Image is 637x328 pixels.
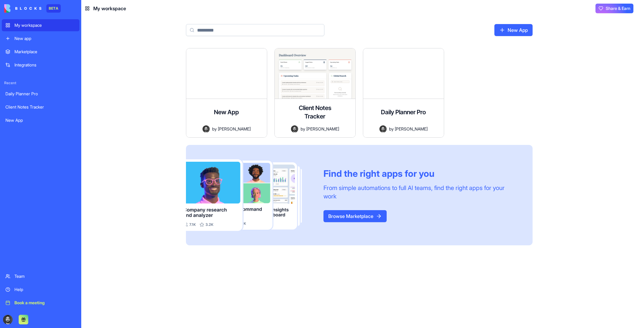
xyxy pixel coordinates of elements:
[274,48,356,138] a: Client Notes TrackerAvatarby[PERSON_NAME]
[14,287,76,293] div: Help
[5,117,76,123] div: New App
[291,104,339,121] h4: Client Notes Tracker
[301,126,305,132] span: by
[389,126,394,132] span: by
[14,49,76,55] div: Marketplace
[4,4,42,13] img: logo
[2,46,79,58] a: Marketplace
[2,114,79,126] a: New App
[5,91,76,97] div: Daily Planner Pro
[14,273,76,279] div: Team
[606,5,630,11] span: Share & Earn
[2,81,79,85] span: Recent
[363,48,444,138] a: Daily Planner ProAvatarby[PERSON_NAME]
[3,315,13,324] img: ACg8ocLgOF4bjOymJxKawdIdklYA68NjYQoKYxjRny7HkDiFQmphKnKP_Q=s96-c
[186,48,267,138] a: New AppAvatarby[PERSON_NAME]
[212,126,217,132] span: by
[323,168,518,179] div: Find the right apps for you
[2,270,79,282] a: Team
[2,88,79,100] a: Daily Planner Pro
[494,24,533,36] a: New App
[291,125,298,133] img: Avatar
[4,4,61,13] a: BETA
[2,284,79,296] a: Help
[14,300,76,306] div: Book a meeting
[186,159,314,231] img: Frame_181_egmpey.png
[306,126,339,132] span: [PERSON_NAME]
[381,108,426,116] h4: Daily Planner Pro
[2,59,79,71] a: Integrations
[595,4,633,13] button: Share & Earn
[379,125,387,133] img: Avatar
[323,210,387,222] a: Browse Marketplace
[93,5,126,12] span: My workspace
[14,35,76,41] div: New app
[214,108,239,116] h4: New App
[323,184,518,201] div: From simple automations to full AI teams, find the right apps for your work
[218,126,251,132] span: [PERSON_NAME]
[203,125,210,133] img: Avatar
[14,22,76,28] div: My workspace
[395,126,428,132] span: [PERSON_NAME]
[46,4,61,13] div: BETA
[2,32,79,44] a: New app
[5,104,76,110] div: Client Notes Tracker
[2,101,79,113] a: Client Notes Tracker
[2,297,79,309] a: Book a meeting
[2,19,79,31] a: My workspace
[14,62,76,68] div: Integrations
